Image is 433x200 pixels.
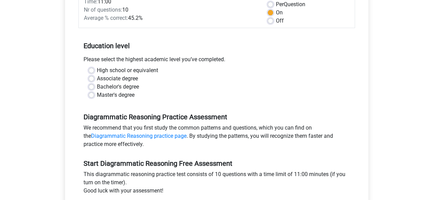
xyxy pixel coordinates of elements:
[78,170,355,198] div: This diagrammatic reasoning practice test consists of 10 questions with a time limit of 11:00 min...
[97,66,158,75] label: High school or equivalent
[78,55,355,66] div: Please select the highest academic level you’ve completed.
[97,83,139,91] label: Bachelor's degree
[84,159,350,168] h5: Start Diagrammatic Reasoning Free Assessment
[79,6,263,14] div: 10
[84,113,350,121] h5: Diagrammatic Reasoning Practice Assessment
[78,124,355,151] div: We recommend that you first study the common patterns and questions, which you can find on the . ...
[91,133,187,139] a: Diagrammatic Reasoning practice page
[84,15,128,21] span: Average % correct:
[79,14,263,22] div: 45.2%
[276,0,305,9] label: Question
[84,39,350,53] h5: Education level
[276,9,283,17] label: On
[276,17,284,25] label: Off
[97,91,135,99] label: Master's degree
[276,1,284,8] span: Per
[97,75,138,83] label: Associate degree
[84,6,122,13] span: Nr of questions:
